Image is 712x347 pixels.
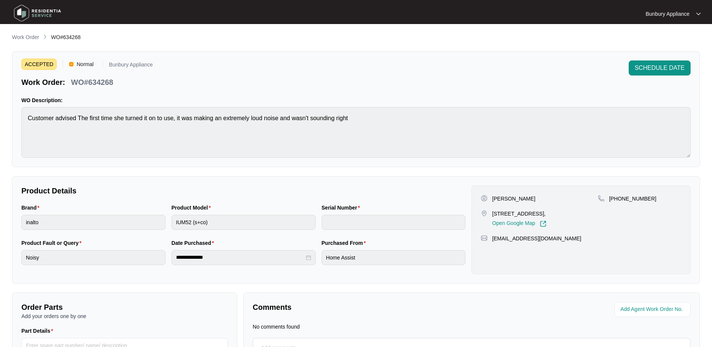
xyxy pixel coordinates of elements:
input: Serial Number [322,215,466,230]
span: ACCEPTED [21,59,57,70]
p: [STREET_ADDRESS], [492,210,546,217]
p: Product Details [21,186,465,196]
img: chevron-right [42,34,48,40]
p: Work Order [12,33,39,41]
p: No comments found [253,323,300,330]
label: Product Fault or Query [21,239,84,247]
input: Product Model [172,215,316,230]
input: Add Agent Work Order No. [620,305,686,314]
p: WO Description: [21,97,691,104]
img: Vercel Logo [69,62,74,66]
p: [PHONE_NUMBER] [609,195,656,202]
p: [PERSON_NAME] [492,195,535,202]
label: Product Model [172,204,214,211]
label: Purchased From [322,239,369,247]
p: WO#634268 [71,77,113,88]
img: residentia service logo [11,2,64,24]
input: Purchased From [322,250,466,265]
span: WO#634268 [51,34,81,40]
a: Work Order [11,33,41,42]
p: [EMAIL_ADDRESS][DOMAIN_NAME] [492,235,581,242]
input: Date Purchased [176,253,304,261]
a: Open Google Map [492,220,546,227]
input: Brand [21,215,166,230]
p: Add your orders one by one [21,312,228,320]
img: user-pin [481,195,488,202]
button: SCHEDULE DATE [629,60,691,75]
input: Product Fault or Query [21,250,166,265]
label: Brand [21,204,42,211]
label: Part Details [21,327,56,335]
img: map-pin [598,195,605,202]
textarea: Customer advised The first time she turned it on to use, it was making an extremely loud noise an... [21,107,691,158]
img: dropdown arrow [696,12,701,16]
label: Serial Number [322,204,363,211]
p: Comments [253,302,466,312]
p: Bunbury Appliance [646,10,689,18]
span: Normal [74,59,96,70]
img: map-pin [481,210,488,217]
img: map-pin [481,235,488,241]
p: Bunbury Appliance [109,62,153,70]
label: Date Purchased [172,239,217,247]
span: SCHEDULE DATE [635,63,685,72]
p: Work Order: [21,77,65,88]
p: Order Parts [21,302,228,312]
img: Link-External [540,220,546,227]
